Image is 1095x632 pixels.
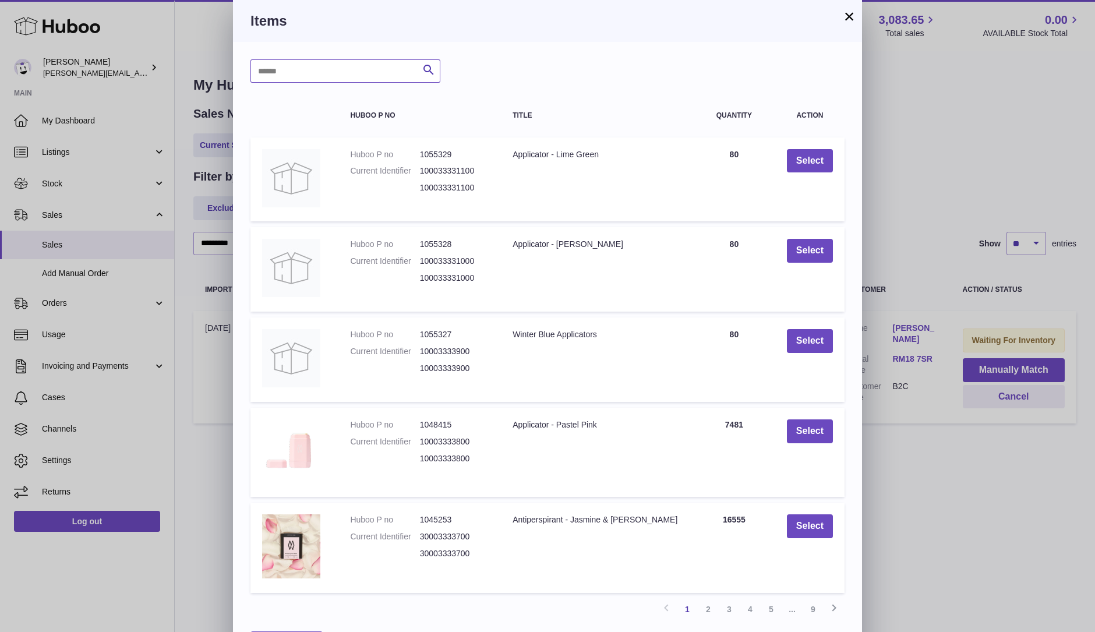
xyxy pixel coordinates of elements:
[693,503,775,593] td: 16555
[350,419,419,430] dt: Huboo P no
[420,514,489,525] dd: 1045253
[693,317,775,402] td: 80
[420,329,489,340] dd: 1055327
[693,100,775,131] th: Quantity
[420,256,489,267] dd: 100033331000
[842,9,856,23] button: ×
[350,149,419,160] dt: Huboo P no
[350,436,419,447] dt: Current Identifier
[719,599,740,620] a: 3
[338,100,501,131] th: Huboo P no
[262,239,320,297] img: Applicator - Tiffany Blue
[787,239,833,263] button: Select
[803,599,824,620] a: 9
[350,329,419,340] dt: Huboo P no
[787,149,833,173] button: Select
[250,12,845,30] h3: Items
[350,239,419,250] dt: Huboo P no
[350,346,419,357] dt: Current Identifier
[350,514,419,525] dt: Huboo P no
[420,273,489,284] dd: 100033331000
[787,514,833,538] button: Select
[420,436,489,447] dd: 10003333800
[698,599,719,620] a: 2
[420,419,489,430] dd: 1048415
[262,149,320,207] img: Applicator - Lime Green
[350,531,419,542] dt: Current Identifier
[677,599,698,620] a: 1
[693,137,775,222] td: 80
[740,599,761,620] a: 4
[420,363,489,374] dd: 10003333900
[693,408,775,497] td: 7481
[350,256,419,267] dt: Current Identifier
[420,346,489,357] dd: 10003333900
[420,182,489,193] dd: 100033331100
[420,239,489,250] dd: 1055328
[513,419,681,430] div: Applicator - Pastel Pink
[787,329,833,353] button: Select
[693,227,775,312] td: 80
[262,419,320,482] img: Applicator - Pastel Pink
[513,239,681,250] div: Applicator - [PERSON_NAME]
[513,149,681,160] div: Applicator - Lime Green
[775,100,845,131] th: Action
[420,149,489,160] dd: 1055329
[420,531,489,542] dd: 30003333700
[761,599,782,620] a: 5
[513,329,681,340] div: Winter Blue Applicators
[420,548,489,559] dd: 30003333700
[420,453,489,464] dd: 10003333800
[350,165,419,176] dt: Current Identifier
[262,514,320,578] img: Antiperspirant - Jasmine & Rose
[501,100,693,131] th: Title
[262,329,320,387] img: Winter Blue Applicators
[513,514,681,525] div: Antiperspirant - Jasmine & [PERSON_NAME]
[420,165,489,176] dd: 100033331100
[787,419,833,443] button: Select
[782,599,803,620] span: ...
